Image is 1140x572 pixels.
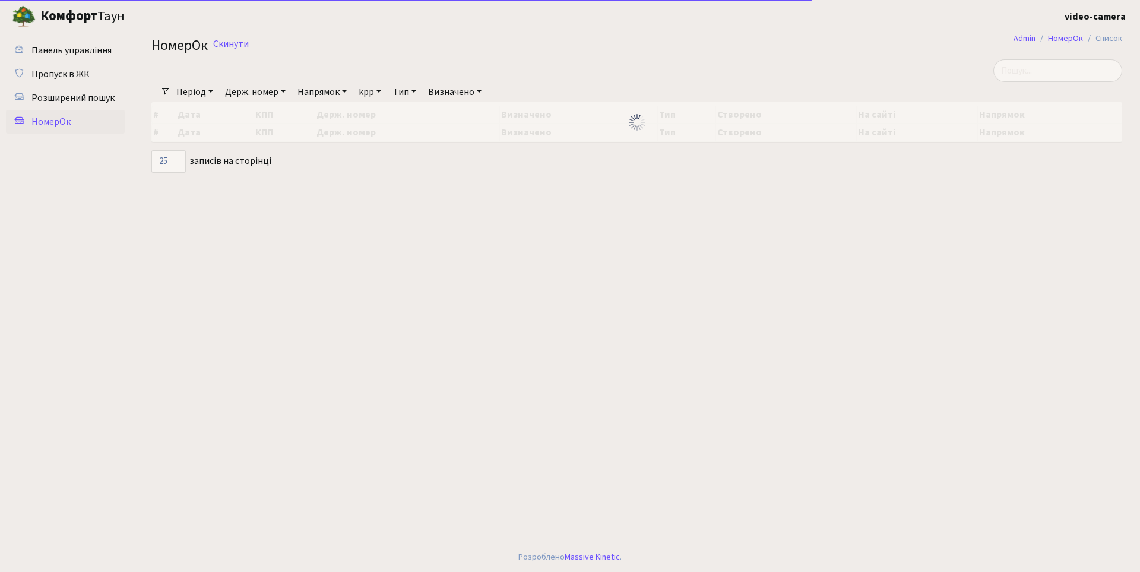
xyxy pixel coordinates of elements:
[628,113,647,132] img: Обробка...
[293,82,351,102] a: Напрямок
[148,7,178,26] button: Переключити навігацію
[1083,32,1122,45] li: Список
[518,551,622,564] div: Розроблено .
[40,7,125,27] span: Таун
[31,68,90,81] span: Пропуск в ЖК
[6,86,125,110] a: Розширений пошук
[213,39,249,50] a: Скинути
[151,150,186,173] select: записів на сторінці
[151,35,208,56] span: НомерОк
[31,44,112,57] span: Панель управління
[423,82,486,102] a: Визначено
[388,82,421,102] a: Тип
[1048,32,1083,45] a: НомерОк
[151,150,271,173] label: записів на сторінці
[1014,32,1035,45] a: Admin
[12,5,36,29] img: logo.png
[565,551,620,563] a: Massive Kinetic
[220,82,290,102] a: Держ. номер
[1065,10,1126,24] a: video-camera
[6,110,125,134] a: НомерОк
[31,115,71,128] span: НомерОк
[31,91,115,105] span: Розширений пошук
[40,7,97,26] b: Комфорт
[6,39,125,62] a: Панель управління
[1065,10,1126,23] b: video-camera
[996,26,1140,51] nav: breadcrumb
[354,82,386,102] a: kpp
[172,82,218,102] a: Період
[6,62,125,86] a: Пропуск в ЖК
[993,59,1122,82] input: Пошук...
